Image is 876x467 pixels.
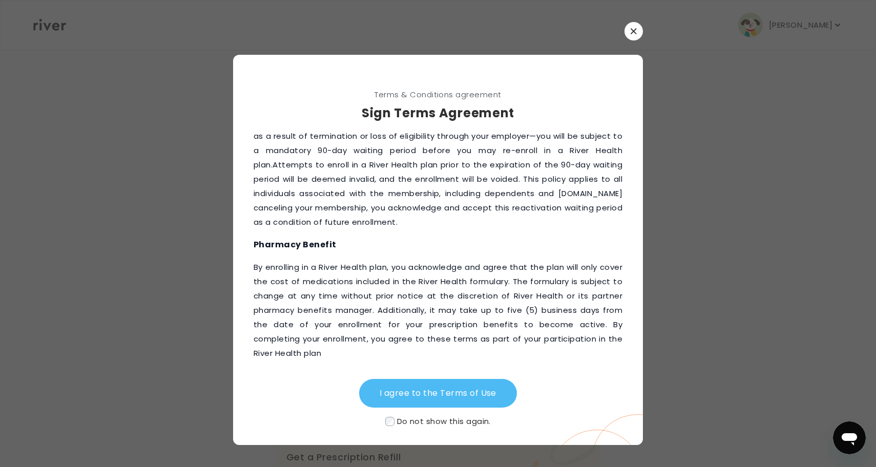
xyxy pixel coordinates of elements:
[385,417,394,426] input: Do not show this again.
[359,379,517,408] button: I agree to the Terms of Use
[397,416,491,427] span: Do not show this again.
[233,88,643,102] span: Terms & Conditions agreement
[254,238,622,252] h3: Pharmacy Benefit
[233,104,643,122] h3: Sign Terms Agreement
[254,115,622,229] p: ‍If your River Health membership is canceled—whether voluntarily, due to non-payment, or as a res...
[254,260,622,360] p: ‍By enrolling in a River Health plan, you acknowledge and agree that the plan will only cover the...
[833,421,866,454] iframe: Button to launch messaging window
